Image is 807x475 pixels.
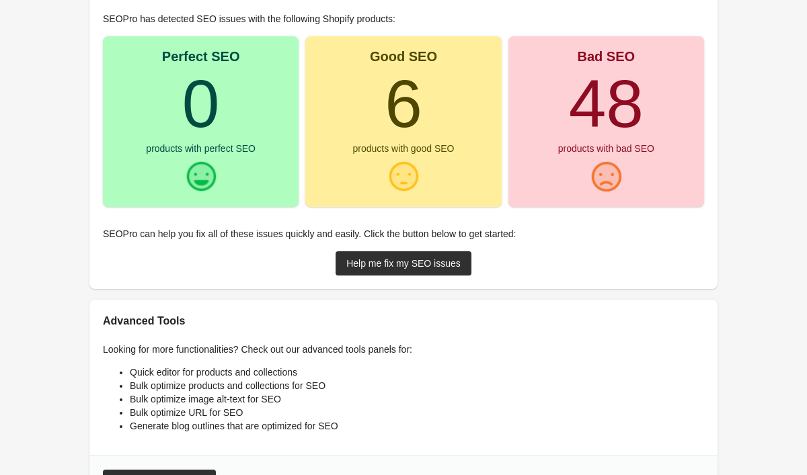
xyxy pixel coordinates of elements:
turbo-frame: 48 [569,66,644,141]
li: Bulk optimize URL for SEO [130,406,704,419]
div: products with good SEO [353,144,455,153]
div: Help me fix my SEO issues [346,258,461,269]
div: products with bad SEO [558,144,654,153]
div: Perfect SEO [162,50,240,63]
div: Good SEO [370,50,437,63]
a: Help me fix my SEO issues [336,251,471,275]
li: Quick editor for products and collections [130,365,704,379]
div: Bad SEO [578,50,636,63]
li: Generate blog outlines that are optimized for SEO [130,419,704,433]
div: products with perfect SEO [146,144,256,153]
div: Looking for more functionalities? Check out our advanced tools panels for: [89,329,718,456]
h2: Advanced Tools [103,313,704,329]
turbo-frame: 6 [385,66,422,141]
li: Bulk optimize image alt-text for SEO [130,392,704,406]
turbo-frame: 0 [182,66,220,141]
p: SEOPro has detected SEO issues with the following Shopify products: [103,12,704,26]
li: Bulk optimize products and collections for SEO [130,379,704,392]
p: SEOPro can help you fix all of these issues quickly and easily. Click the button below to get sta... [103,227,704,241]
